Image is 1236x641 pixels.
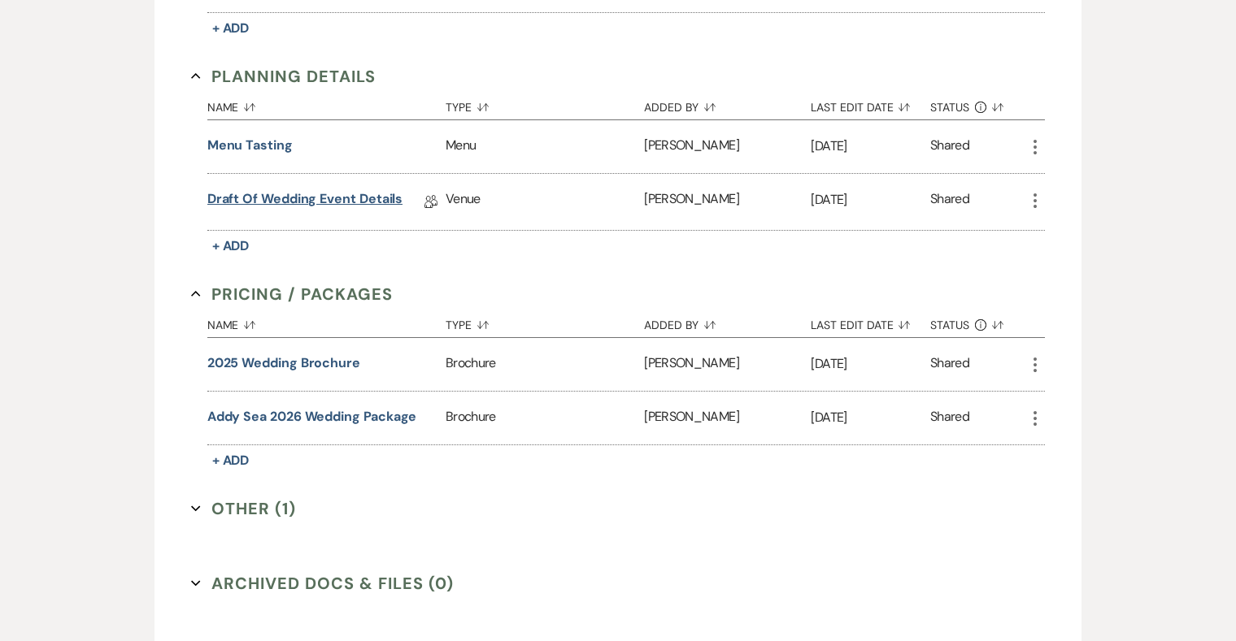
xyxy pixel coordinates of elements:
p: [DATE] [811,136,930,157]
button: Name [207,306,446,337]
button: Added By [644,89,811,119]
button: Pricing / Packages [191,282,393,306]
div: Venue [446,174,644,230]
button: Addy Sea 2026 Wedding Package [207,407,417,427]
button: Status [930,306,1025,337]
div: Shared [930,136,969,158]
button: Added By [644,306,811,337]
div: [PERSON_NAME] [644,174,811,230]
div: Brochure [446,338,644,391]
button: Other (1) [191,496,296,521]
button: Name [207,89,446,119]
p: [DATE] [811,407,930,428]
button: Status [930,89,1025,119]
button: Menu Tasting [207,136,293,155]
button: 2025 Wedding Brochure [207,353,360,373]
div: Shared [930,189,969,214]
button: + Add [207,235,255,258]
button: Last Edit Date [811,306,930,337]
div: Menu [446,120,644,173]
span: Status [930,319,969,331]
div: [PERSON_NAME] [644,338,811,391]
div: Shared [930,407,969,429]
button: + Add [207,449,255,472]
button: + Add [207,17,255,40]
button: Type [446,89,644,119]
div: Brochure [446,392,644,444]
span: + Add [212,237,250,254]
div: [PERSON_NAME] [644,120,811,173]
a: Draft of Wedding Event Details [207,189,403,214]
button: Type [446,306,644,337]
span: + Add [212,19,250,37]
p: [DATE] [811,353,930,375]
p: [DATE] [811,189,930,210]
span: + Add [212,452,250,469]
div: Shared [930,353,969,375]
button: Planning Details [191,64,376,89]
span: Status [930,102,969,113]
button: Archived Docs & Files (0) [191,571,454,596]
button: Last Edit Date [811,89,930,119]
div: [PERSON_NAME] [644,392,811,444]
